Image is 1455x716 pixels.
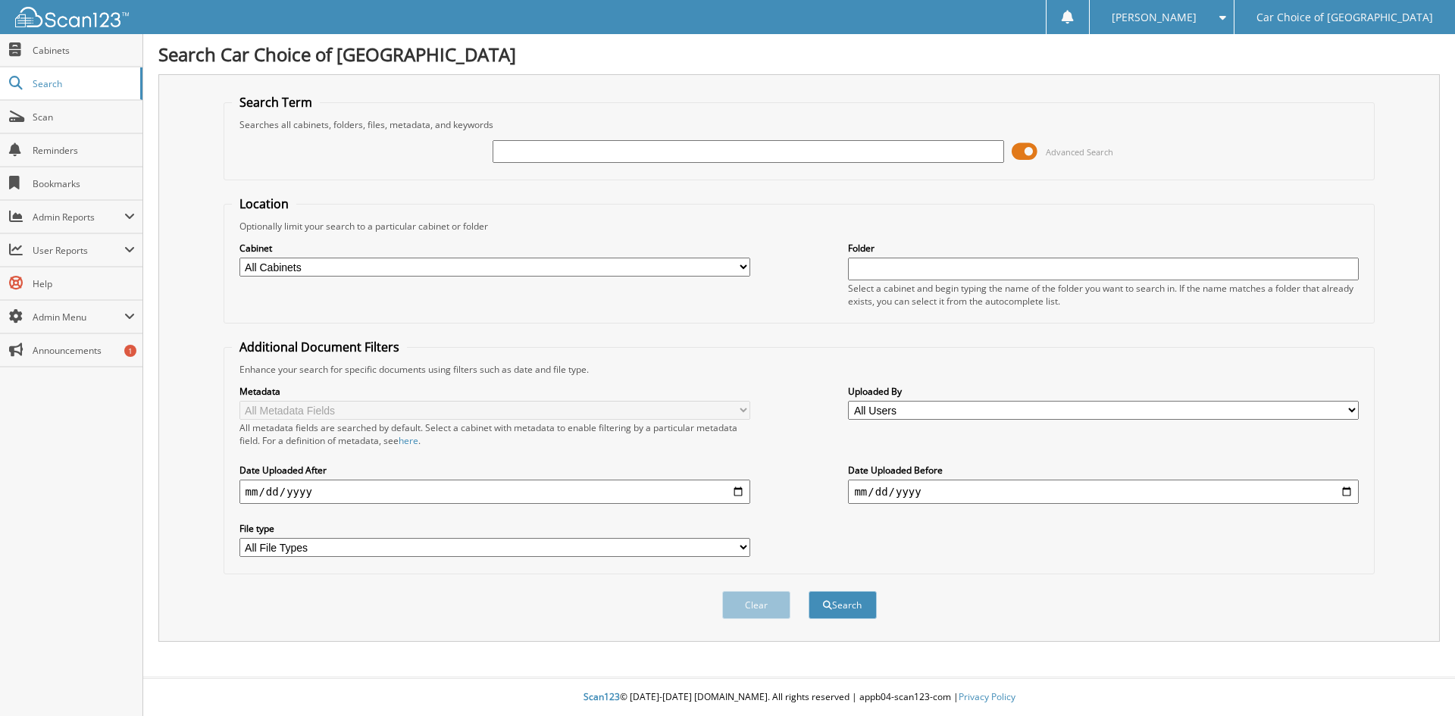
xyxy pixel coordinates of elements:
span: Car Choice of [GEOGRAPHIC_DATA] [1256,13,1433,22]
div: All metadata fields are searched by default. Select a cabinet with metadata to enable filtering b... [239,421,750,447]
div: Optionally limit your search to a particular cabinet or folder [232,220,1367,233]
button: Search [809,591,877,619]
span: Search [33,77,133,90]
legend: Location [232,195,296,212]
legend: Search Term [232,94,320,111]
button: Clear [722,591,790,619]
label: Uploaded By [848,385,1359,398]
span: Announcements [33,344,135,357]
span: Cabinets [33,44,135,57]
a: here [399,434,418,447]
div: 1 [124,345,136,357]
label: Cabinet [239,242,750,255]
span: Bookmarks [33,177,135,190]
span: Scan123 [584,690,620,703]
span: Reminders [33,144,135,157]
span: User Reports [33,244,124,257]
a: Privacy Policy [959,690,1015,703]
span: Admin Menu [33,311,124,324]
img: scan123-logo-white.svg [15,7,129,27]
span: Advanced Search [1046,146,1113,158]
span: Admin Reports [33,211,124,224]
span: Help [33,277,135,290]
h1: Search Car Choice of [GEOGRAPHIC_DATA] [158,42,1440,67]
input: start [239,480,750,504]
legend: Additional Document Filters [232,339,407,355]
label: Date Uploaded Before [848,464,1359,477]
span: [PERSON_NAME] [1112,13,1197,22]
span: Scan [33,111,135,124]
div: Select a cabinet and begin typing the name of the folder you want to search in. If the name match... [848,282,1359,308]
div: Enhance your search for specific documents using filters such as date and file type. [232,363,1367,376]
label: Date Uploaded After [239,464,750,477]
label: Metadata [239,385,750,398]
label: File type [239,522,750,535]
label: Folder [848,242,1359,255]
input: end [848,480,1359,504]
div: © [DATE]-[DATE] [DOMAIN_NAME]. All rights reserved | appb04-scan123-com | [143,679,1455,716]
div: Searches all cabinets, folders, files, metadata, and keywords [232,118,1367,131]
